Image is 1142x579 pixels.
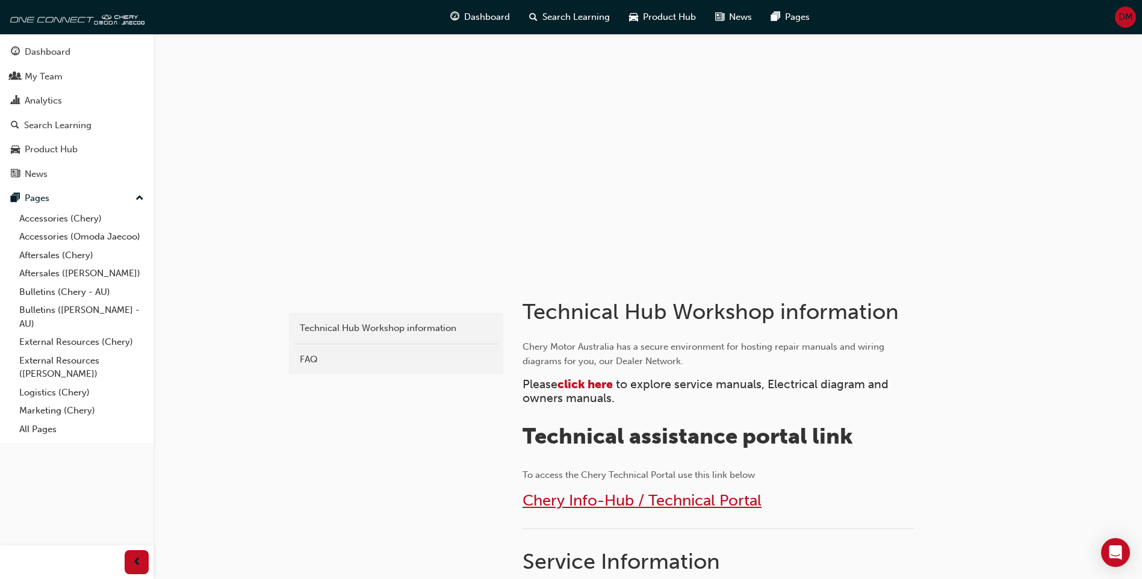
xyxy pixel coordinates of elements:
[5,66,149,88] a: My Team
[523,469,755,480] span: To access the Chery Technical Portal use this link below
[619,5,706,29] a: car-iconProduct Hub
[1119,10,1133,24] span: DM
[5,90,149,112] a: Analytics
[24,119,92,132] div: Search Learning
[643,10,696,24] span: Product Hub
[14,209,149,228] a: Accessories (Chery)
[14,264,149,283] a: Aftersales ([PERSON_NAME])
[5,163,149,185] a: News
[11,96,20,107] span: chart-icon
[557,377,613,391] a: click here
[11,47,20,58] span: guage-icon
[5,138,149,161] a: Product Hub
[6,5,144,29] img: oneconnect
[11,193,20,204] span: pages-icon
[450,10,459,25] span: guage-icon
[771,10,780,25] span: pages-icon
[14,383,149,402] a: Logistics (Chery)
[25,70,63,84] div: My Team
[25,94,62,108] div: Analytics
[762,5,819,29] a: pages-iconPages
[294,349,498,370] a: FAQ
[300,321,492,335] div: Technical Hub Workshop information
[132,555,141,570] span: prev-icon
[523,299,917,325] h1: Technical Hub Workshop information
[629,10,638,25] span: car-icon
[5,187,149,209] button: Pages
[706,5,762,29] a: news-iconNews
[542,10,610,24] span: Search Learning
[715,10,724,25] span: news-icon
[523,341,887,367] span: Chery Motor Australia has a secure environment for hosting repair manuals and wiring diagrams for...
[14,333,149,351] a: External Resources (Chery)
[14,246,149,265] a: Aftersales (Chery)
[464,10,510,24] span: Dashboard
[11,144,20,155] span: car-icon
[523,377,892,405] span: to explore service manuals, Electrical diagram and owners manuals.
[14,420,149,439] a: All Pages
[523,377,557,391] span: Please
[5,39,149,187] button: DashboardMy TeamAnalyticsSearch LearningProduct HubNews
[25,45,70,59] div: Dashboard
[1115,7,1136,28] button: DM
[135,191,144,206] span: up-icon
[523,423,853,449] span: Technical assistance portal link
[5,41,149,63] a: Dashboard
[523,491,762,510] a: Chery Info-Hub / Technical Portal
[14,401,149,420] a: Marketing (Chery)
[11,169,20,180] span: news-icon
[300,353,492,367] div: FAQ
[523,548,720,574] span: Service Information
[14,301,149,333] a: Bulletins ([PERSON_NAME] - AU)
[25,167,48,181] div: News
[520,5,619,29] a: search-iconSearch Learning
[11,120,19,131] span: search-icon
[294,318,498,339] a: Technical Hub Workshop information
[5,114,149,137] a: Search Learning
[1101,538,1130,567] div: Open Intercom Messenger
[529,10,538,25] span: search-icon
[785,10,810,24] span: Pages
[25,191,49,205] div: Pages
[25,143,78,156] div: Product Hub
[729,10,752,24] span: News
[441,5,520,29] a: guage-iconDashboard
[11,72,20,82] span: people-icon
[14,351,149,383] a: External Resources ([PERSON_NAME])
[14,283,149,302] a: Bulletins (Chery - AU)
[14,228,149,246] a: Accessories (Omoda Jaecoo)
